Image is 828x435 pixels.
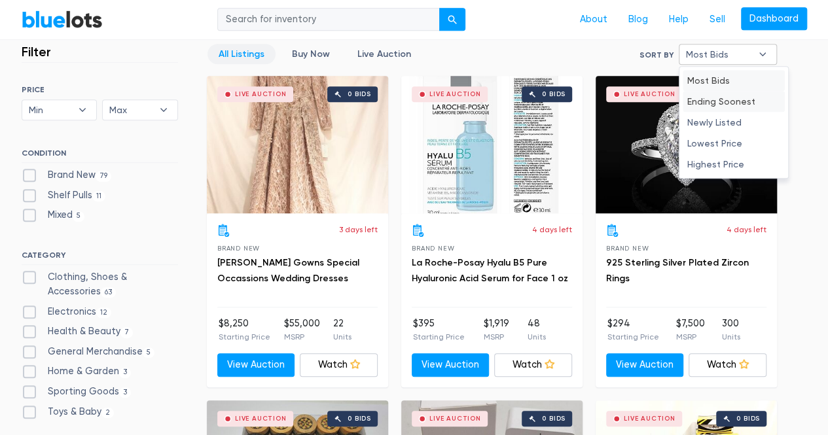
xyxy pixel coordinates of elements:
[219,317,270,343] li: $8,250
[120,327,134,338] span: 7
[689,353,766,377] a: Watch
[217,245,260,252] span: Brand New
[532,224,572,235] p: 4 days left
[542,91,566,97] div: 0 bids
[346,44,422,64] a: Live Auction
[22,405,115,419] label: Toys & Baby
[412,257,568,284] a: La Roche-Posay Hyalu B5 Pure Hyaluronic Acid Serum for Face 1 oz
[618,7,658,32] a: Blog
[22,188,106,203] label: Shelf Pulls
[722,331,740,343] p: Units
[429,91,481,97] div: Live Auction
[401,76,583,213] a: Live Auction 0 bids
[606,353,684,377] a: View Auction
[119,368,132,378] span: 3
[150,100,177,120] b: ▾
[217,353,295,377] a: View Auction
[639,49,674,61] label: Sort By
[683,70,785,91] li: Most Bids
[96,307,112,318] span: 12
[348,415,371,422] div: 0 bids
[676,317,705,343] li: $7,500
[528,331,546,343] p: Units
[413,331,465,343] p: Starting Price
[109,100,153,120] span: Max
[73,211,85,222] span: 5
[22,305,112,319] label: Electronics
[542,415,566,422] div: 0 bids
[569,7,618,32] a: About
[483,331,509,343] p: MSRP
[22,364,132,379] label: Home & Garden
[283,317,319,343] li: $55,000
[528,317,546,343] li: 48
[281,44,341,64] a: Buy Now
[596,76,777,213] a: Live Auction 0 bids
[606,245,649,252] span: Brand New
[235,91,287,97] div: Live Auction
[494,353,572,377] a: Watch
[727,224,766,235] p: 4 days left
[143,347,155,358] span: 5
[741,7,807,31] a: Dashboard
[207,44,276,64] a: All Listings
[22,385,132,399] label: Sporting Goods
[217,8,440,31] input: Search for inventory
[699,7,736,32] a: Sell
[22,270,178,298] label: Clothing, Shoes & Accessories
[29,100,72,120] span: Min
[722,317,740,343] li: 300
[607,331,659,343] p: Starting Price
[348,91,371,97] div: 0 bids
[333,317,351,343] li: 22
[412,353,490,377] a: View Auction
[683,91,785,112] li: Ending Soonest
[606,257,749,284] a: 925 Sterling Silver Plated Zircon Rings
[676,331,705,343] p: MSRP
[339,224,378,235] p: 3 days left
[101,408,115,418] span: 2
[101,287,117,298] span: 63
[413,317,465,343] li: $395
[658,7,699,32] a: Help
[429,415,481,422] div: Live Auction
[333,331,351,343] p: Units
[686,44,751,64] span: Most Bids
[22,208,85,222] label: Mixed
[683,133,785,154] li: Lowest Price
[736,415,760,422] div: 0 bids
[607,317,659,343] li: $294
[22,44,51,60] h3: Filter
[624,415,675,422] div: Live Auction
[483,317,509,343] li: $1,919
[283,331,319,343] p: MSRP
[207,76,388,213] a: Live Auction 0 bids
[300,353,378,377] a: Watch
[22,324,134,339] label: Health & Beauty
[96,171,112,181] span: 79
[22,345,155,359] label: General Merchandise
[624,91,675,97] div: Live Auction
[22,251,178,265] h6: CATEGORY
[219,331,270,343] p: Starting Price
[22,85,178,94] h6: PRICE
[22,168,112,183] label: Brand New
[119,387,132,398] span: 3
[69,100,96,120] b: ▾
[683,112,785,133] li: Newly Listed
[217,257,359,284] a: [PERSON_NAME] Gowns Special Occassions Wedding Dresses
[22,10,103,29] a: BlueLots
[412,245,454,252] span: Brand New
[92,191,106,201] span: 11
[235,415,287,422] div: Live Auction
[22,148,178,163] h6: CONDITION
[683,154,785,175] li: Highest Price
[749,44,776,64] b: ▾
